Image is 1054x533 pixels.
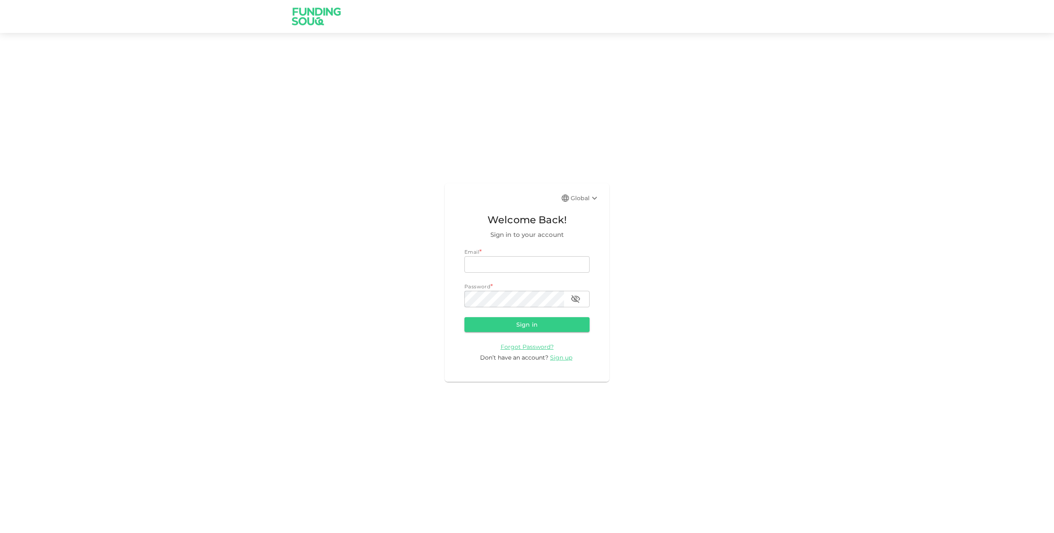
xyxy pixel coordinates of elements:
[501,343,554,351] a: Forgot Password?
[571,193,599,203] div: Global
[464,212,590,228] span: Welcome Back!
[464,283,490,290] span: Password
[464,317,590,332] button: Sign in
[464,230,590,240] span: Sign in to your account
[464,291,564,307] input: password
[464,249,479,255] span: Email
[464,256,590,273] input: email
[550,354,572,361] span: Sign up
[480,354,548,361] span: Don’t have an account?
